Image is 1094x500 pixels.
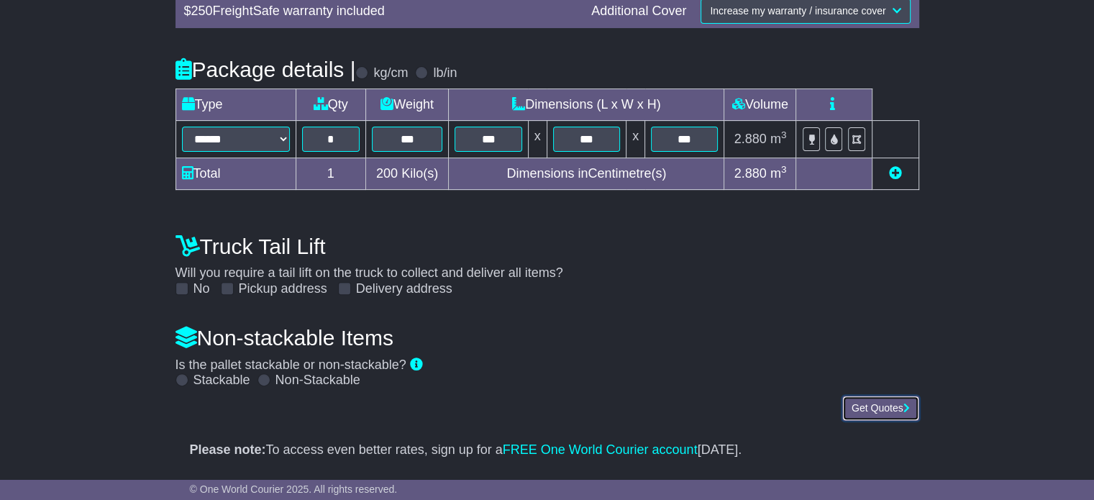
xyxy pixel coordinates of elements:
label: Stackable [193,373,250,388]
span: 2.880 [734,166,767,181]
p: To access even better rates, sign up for a [DATE]. [190,442,905,458]
div: Additional Cover [584,4,693,19]
td: x [528,121,547,158]
td: Type [176,89,296,121]
span: Is the pallet stackable or non-stackable? [176,358,406,372]
div: $ FreightSafe warranty included [177,4,585,19]
td: Total [176,158,296,190]
span: © One World Courier 2025. All rights reserved. [190,483,398,495]
span: 250 [191,4,213,18]
span: 200 [376,166,398,181]
td: 1 [296,158,365,190]
label: No [193,281,210,297]
label: lb/in [433,65,457,81]
label: Delivery address [356,281,452,297]
td: Weight [365,89,449,121]
h4: Truck Tail Lift [176,235,919,258]
div: Will you require a tail lift on the truck to collect and deliver all items? [168,227,926,297]
td: Kilo(s) [365,158,449,190]
a: Add new item [889,166,902,181]
h4: Package details | [176,58,356,81]
strong: Please note: [190,442,266,457]
td: Dimensions (L x W x H) [449,89,724,121]
label: Pickup address [239,281,327,297]
label: kg/cm [373,65,408,81]
td: Dimensions in Centimetre(s) [449,158,724,190]
a: FREE One World Courier account [503,442,698,457]
span: m [770,166,787,181]
td: Qty [296,89,365,121]
span: 2.880 [734,132,767,146]
td: Volume [724,89,796,121]
sup: 3 [781,164,787,175]
td: x [626,121,645,158]
label: Non-Stackable [275,373,360,388]
h4: Non-stackable Items [176,326,919,350]
span: Increase my warranty / insurance cover [710,5,885,17]
span: m [770,132,787,146]
sup: 3 [781,129,787,140]
button: Get Quotes [842,396,919,421]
